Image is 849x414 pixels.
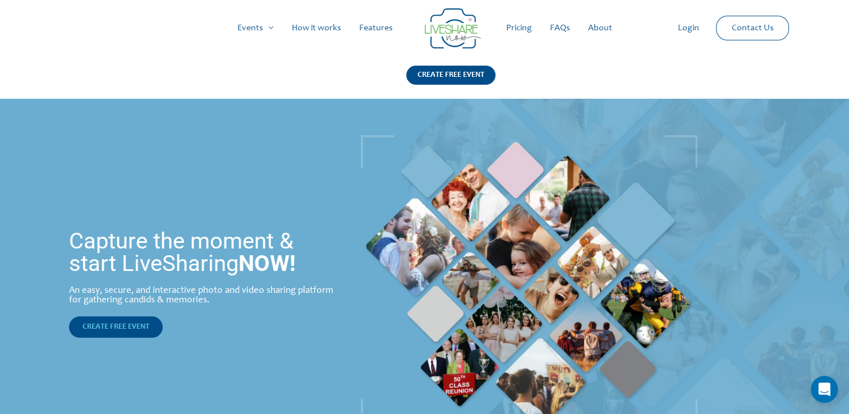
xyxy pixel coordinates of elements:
[541,10,579,46] a: FAQs
[238,250,296,277] strong: NOW!
[425,8,481,49] img: Group 14 | Live Photo Slideshow for Events | Create Free Events Album for Any Occasion
[722,16,782,40] a: Contact Us
[406,66,495,99] a: CREATE FREE EVENT
[350,10,402,46] a: Features
[20,10,829,46] nav: Site Navigation
[69,316,163,338] a: CREATE FREE EVENT
[406,66,495,85] div: CREATE FREE EVENT
[228,10,283,46] a: Events
[283,10,350,46] a: How it works
[579,10,621,46] a: About
[497,10,541,46] a: Pricing
[69,286,337,305] div: An easy, secure, and interactive photo and video sharing platform for gathering candids & memories.
[811,376,838,403] div: Open Intercom Messenger
[82,323,149,331] span: CREATE FREE EVENT
[669,10,708,46] a: Login
[69,230,337,275] h1: Capture the moment & start LiveSharing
